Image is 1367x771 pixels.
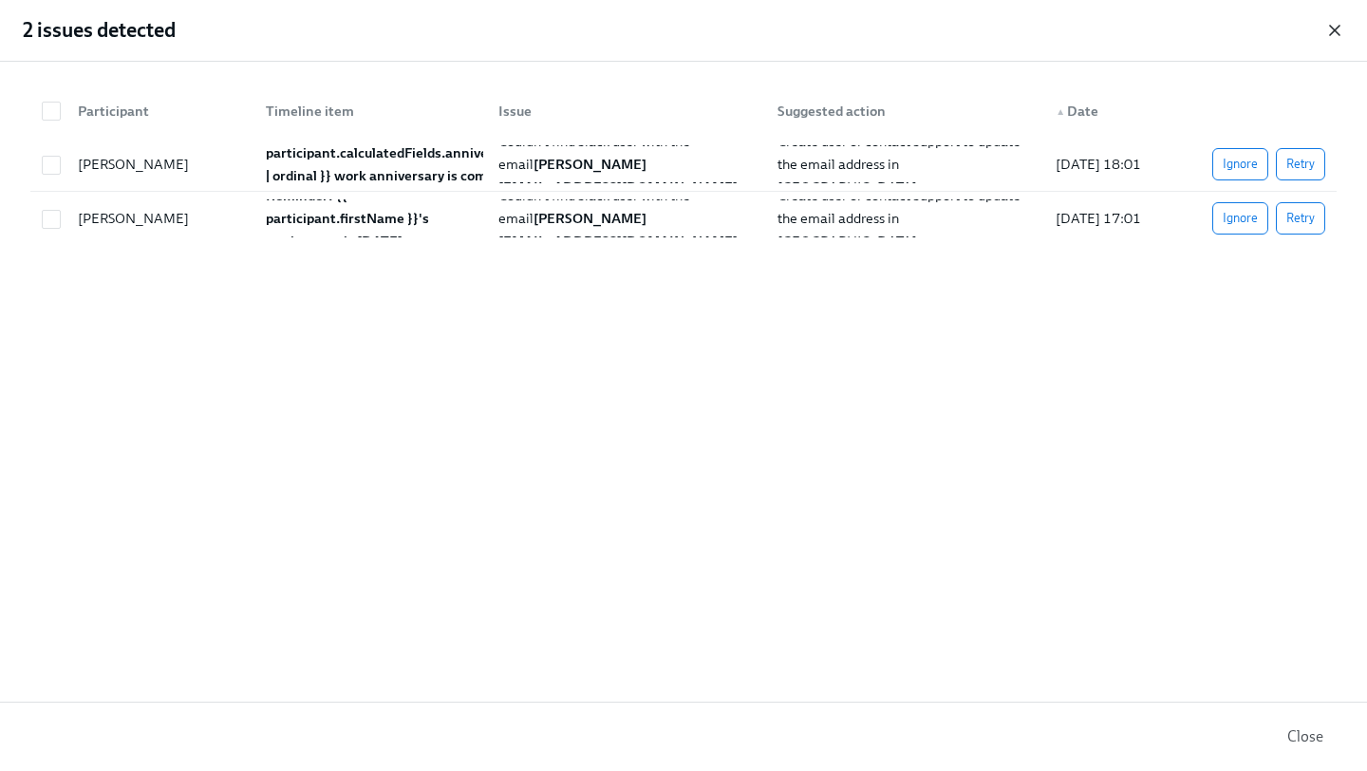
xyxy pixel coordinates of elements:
[30,138,1337,192] div: [PERSON_NAME]{{ participant.firstName }}'s {{ participant.calculatedFields.anniversary.count | or...
[266,187,432,250] strong: Reminder: {{ participant.firstName }}'s anniversary is [DATE]
[1274,718,1337,756] button: Close
[1287,727,1323,746] span: Close
[251,92,484,130] div: Timeline item
[483,92,761,130] div: Issue
[498,156,738,196] strong: [PERSON_NAME][EMAIL_ADDRESS][DOMAIN_NAME]
[498,210,738,250] strong: [PERSON_NAME][EMAIL_ADDRESS][DOMAIN_NAME]
[770,100,1040,122] div: Suggested action
[498,133,738,196] span: Couldn't find Slack user with the email
[23,16,176,45] h2: 2 issues detected
[63,92,251,130] div: Participant
[498,187,738,250] span: Couldn't find Slack user with the email
[1212,202,1268,235] button: Ignore
[1212,148,1268,180] button: Ignore
[258,100,484,122] div: Timeline item
[1048,100,1181,122] div: Date
[30,192,1337,245] div: [PERSON_NAME]Reminder: {{ participant.firstName }}'s anniversary is [DATE]Couldn't find Slack use...
[1048,207,1181,230] div: [DATE] 17:01
[1286,209,1315,228] span: Retry
[1223,209,1258,228] span: Ignore
[1056,107,1065,117] span: ▲
[1040,92,1181,130] div: ▲Date
[1276,148,1325,180] button: Retry
[777,187,1023,250] span: Create user or contact Support to update the email address in [GEOGRAPHIC_DATA]
[777,133,1023,196] span: Create user or contact Support to update the email address in [GEOGRAPHIC_DATA]
[70,207,251,230] div: [PERSON_NAME]
[70,153,251,176] div: [PERSON_NAME]
[491,100,761,122] div: Issue
[1276,202,1325,235] button: Retry
[1048,153,1181,176] div: [DATE] 18:01
[1223,155,1258,174] span: Ignore
[70,100,251,122] div: Participant
[762,92,1040,130] div: Suggested action
[1286,155,1315,174] span: Retry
